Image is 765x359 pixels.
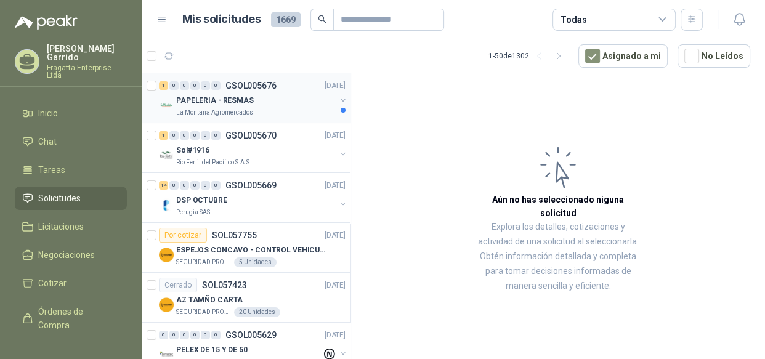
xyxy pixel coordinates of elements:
span: search [318,15,326,23]
p: ESPEJOS CONCAVO - CONTROL VEHICULAR [176,244,330,256]
p: SEGURIDAD PROVISER LTDA [176,257,232,267]
div: 5 Unidades [234,257,277,267]
div: 0 [201,131,210,140]
div: Por cotizar [159,228,207,243]
p: Fragatta Enterprise Ltda [47,64,127,79]
span: Órdenes de Compra [38,305,115,332]
p: GSOL005670 [225,131,277,140]
img: Logo peakr [15,15,78,30]
span: Tareas [38,163,65,177]
div: 0 [201,181,210,190]
span: Negociaciones [38,248,95,262]
img: Company Logo [159,198,174,212]
span: Cotizar [38,276,67,290]
div: Cerrado [159,278,197,292]
div: 0 [169,331,179,339]
p: [DATE] [325,80,346,92]
div: 0 [169,181,179,190]
span: Licitaciones [38,220,84,233]
div: 0 [190,131,200,140]
a: Por cotizarSOL057755[DATE] Company LogoESPEJOS CONCAVO - CONTROL VEHICULARSEGURIDAD PROVISER LTDA... [142,223,350,273]
p: GSOL005676 [225,81,277,90]
div: 0 [159,331,168,339]
a: Chat [15,130,127,153]
a: CerradoSOL057423[DATE] Company LogoAZ TAMÑO CARTASEGURIDAD PROVISER LTDA20 Unidades [142,273,350,323]
p: Explora los detalles, cotizaciones y actividad de una solicitud al seleccionarla. Obtén informaci... [474,220,642,294]
div: 1 [159,81,168,90]
div: 1 [159,131,168,140]
p: GSOL005629 [225,331,277,339]
img: Company Logo [159,297,174,312]
span: 1669 [271,12,301,27]
div: 0 [180,81,189,90]
p: [DATE] [325,180,346,192]
p: SEGURIDAD PROVISER LTDA [176,307,232,317]
div: Todas [561,13,586,26]
div: 0 [190,331,200,339]
a: Tareas [15,158,127,182]
a: Órdenes de Compra [15,300,127,337]
div: 0 [190,181,200,190]
p: PELEX DE 15 Y DE 50 [176,344,248,356]
span: Solicitudes [38,192,81,205]
p: Perugia SAS [176,208,210,217]
div: 20 Unidades [234,307,280,317]
h1: Mis solicitudes [182,10,261,28]
span: Chat [38,135,57,148]
div: 14 [159,181,168,190]
div: 0 [180,131,189,140]
p: GSOL005669 [225,181,277,190]
div: 0 [211,81,221,90]
div: 0 [211,181,221,190]
p: SOL057423 [202,281,247,289]
h3: Aún no has seleccionado niguna solicitud [474,193,642,220]
div: 1 - 50 de 1302 [488,46,569,66]
p: La Montaña Agromercados [176,108,253,118]
a: 1 0 0 0 0 0 GSOL005670[DATE] Company LogoSol#1916Rio Fertil del Pacífico S.A.S. [159,128,348,167]
a: Negociaciones [15,243,127,267]
a: Licitaciones [15,215,127,238]
div: 0 [190,81,200,90]
div: 0 [169,81,179,90]
div: 0 [201,331,210,339]
p: PAPELERIA - RESMAS [176,95,254,107]
span: Inicio [38,107,58,120]
a: Inicio [15,102,127,125]
a: Cotizar [15,272,127,295]
div: 0 [211,131,221,140]
p: AZ TAMÑO CARTA [176,294,243,306]
p: [DATE] [325,280,346,291]
a: 14 0 0 0 0 0 GSOL005669[DATE] Company LogoDSP OCTUBREPerugia SAS [159,178,348,217]
img: Company Logo [159,148,174,163]
a: 1 0 0 0 0 0 GSOL005676[DATE] Company LogoPAPELERIA - RESMASLa Montaña Agromercados [159,78,348,118]
div: 0 [211,331,221,339]
a: Solicitudes [15,187,127,210]
p: [DATE] [325,329,346,341]
button: No Leídos [678,44,750,68]
p: [DATE] [325,230,346,241]
div: 0 [180,181,189,190]
p: DSP OCTUBRE [176,195,227,206]
img: Company Logo [159,248,174,262]
p: SOL057755 [212,231,257,240]
p: [PERSON_NAME] Garrido [47,44,127,62]
button: Asignado a mi [578,44,668,68]
img: Company Logo [159,98,174,113]
div: 0 [169,131,179,140]
div: 0 [201,81,210,90]
p: Sol#1916 [176,145,209,156]
p: [DATE] [325,130,346,142]
p: Rio Fertil del Pacífico S.A.S. [176,158,251,167]
div: 0 [180,331,189,339]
